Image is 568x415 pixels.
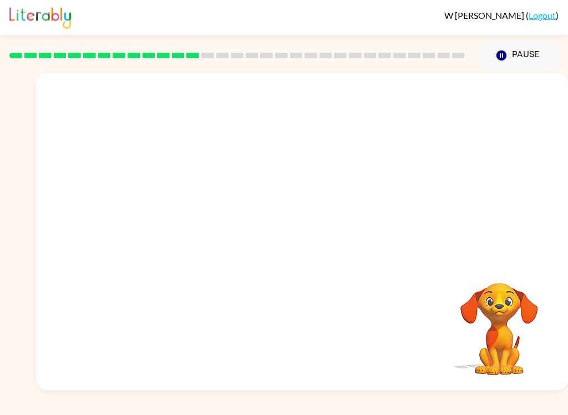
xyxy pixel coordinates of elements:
[444,266,555,377] video: Your browser must support playing .mp4 files to use Literably. Please try using another browser.
[444,10,559,21] div: ( )
[478,43,559,68] button: Pause
[9,4,71,29] img: Literably
[444,10,526,21] span: W [PERSON_NAME]
[529,10,556,21] a: Logout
